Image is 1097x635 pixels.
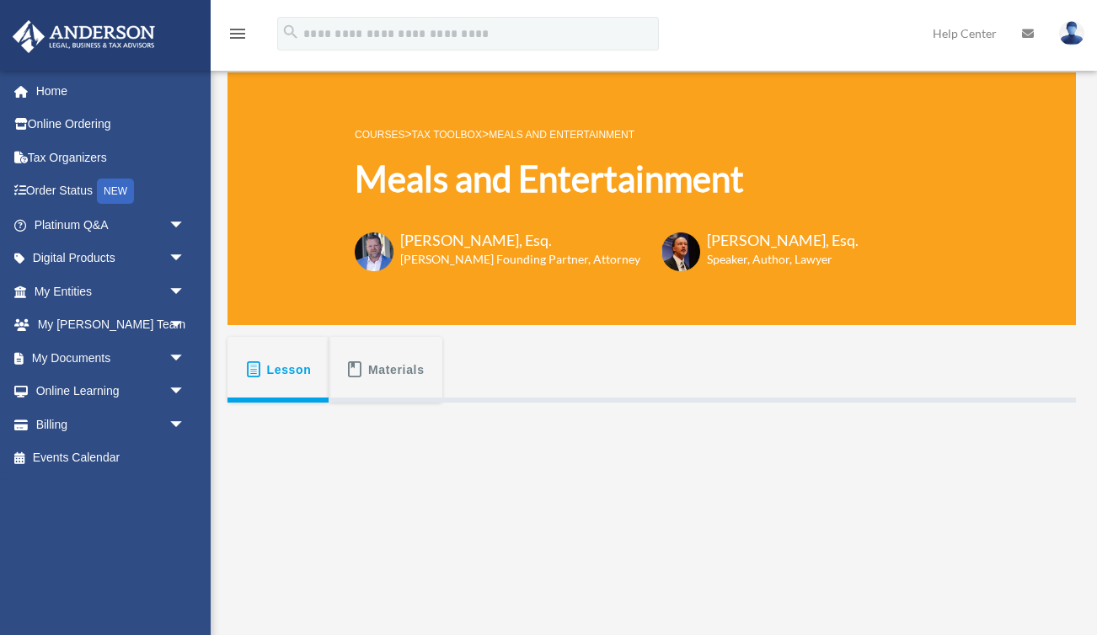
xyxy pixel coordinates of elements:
a: menu [227,29,248,44]
span: arrow_drop_down [169,242,202,276]
span: arrow_drop_down [169,408,202,442]
a: Tax Organizers [12,141,211,174]
span: arrow_drop_down [169,375,202,409]
span: Lesson [267,355,312,385]
h3: [PERSON_NAME], Esq. [707,230,859,251]
img: Scott-Estill-Headshot.png [661,232,700,271]
p: > > [355,124,859,145]
a: My Documentsarrow_drop_down [12,341,211,375]
span: arrow_drop_down [169,275,202,309]
a: Online Ordering [12,108,211,141]
a: Tax Toolbox [412,129,482,141]
img: Anderson Advisors Platinum Portal [8,20,160,53]
img: Toby-circle-head.png [355,232,393,271]
a: My [PERSON_NAME] Teamarrow_drop_down [12,308,211,342]
a: Events Calendar [12,441,211,475]
img: User Pic [1059,21,1084,45]
a: Billingarrow_drop_down [12,408,211,441]
a: Online Learningarrow_drop_down [12,375,211,408]
a: My Entitiesarrow_drop_down [12,275,211,308]
h3: [PERSON_NAME], Esq. [400,230,640,251]
h1: Meals and Entertainment [355,154,859,204]
h6: Speaker, Author, Lawyer [707,251,837,268]
i: search [281,23,300,41]
a: Home [12,74,211,108]
h6: [PERSON_NAME] Founding Partner, Attorney [400,251,640,268]
i: menu [227,24,248,44]
span: arrow_drop_down [169,308,202,343]
span: arrow_drop_down [169,208,202,243]
div: NEW [97,179,134,204]
a: Digital Productsarrow_drop_down [12,242,211,275]
a: Meals and Entertainment [489,129,634,141]
span: arrow_drop_down [169,341,202,376]
a: Platinum Q&Aarrow_drop_down [12,208,211,242]
a: COURSES [355,129,404,141]
a: Order StatusNEW [12,174,211,209]
span: Materials [368,355,425,385]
